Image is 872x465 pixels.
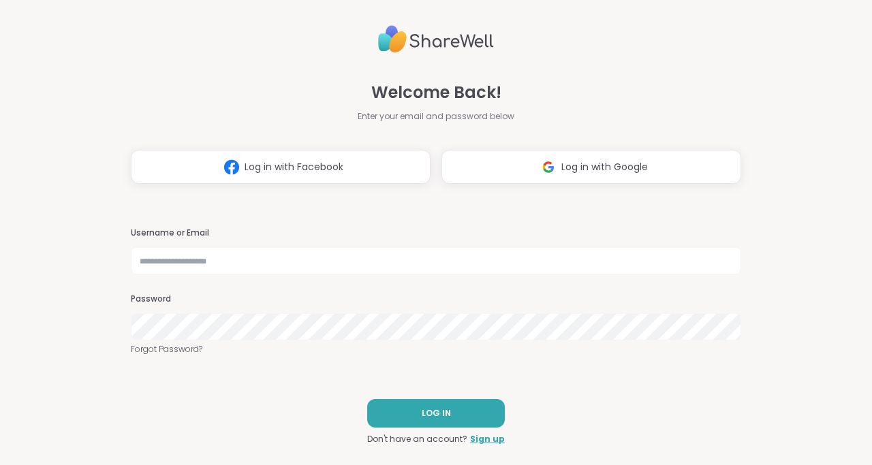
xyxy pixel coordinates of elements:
[378,20,494,59] img: ShareWell Logo
[371,80,501,105] span: Welcome Back!
[358,110,514,123] span: Enter your email and password below
[131,293,741,305] h3: Password
[367,433,467,445] span: Don't have an account?
[470,433,505,445] a: Sign up
[535,155,561,180] img: ShareWell Logomark
[561,160,648,174] span: Log in with Google
[131,150,431,184] button: Log in with Facebook
[245,160,343,174] span: Log in with Facebook
[131,343,741,355] a: Forgot Password?
[441,150,741,184] button: Log in with Google
[131,227,741,239] h3: Username or Email
[367,399,505,428] button: LOG IN
[422,407,451,419] span: LOG IN
[219,155,245,180] img: ShareWell Logomark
